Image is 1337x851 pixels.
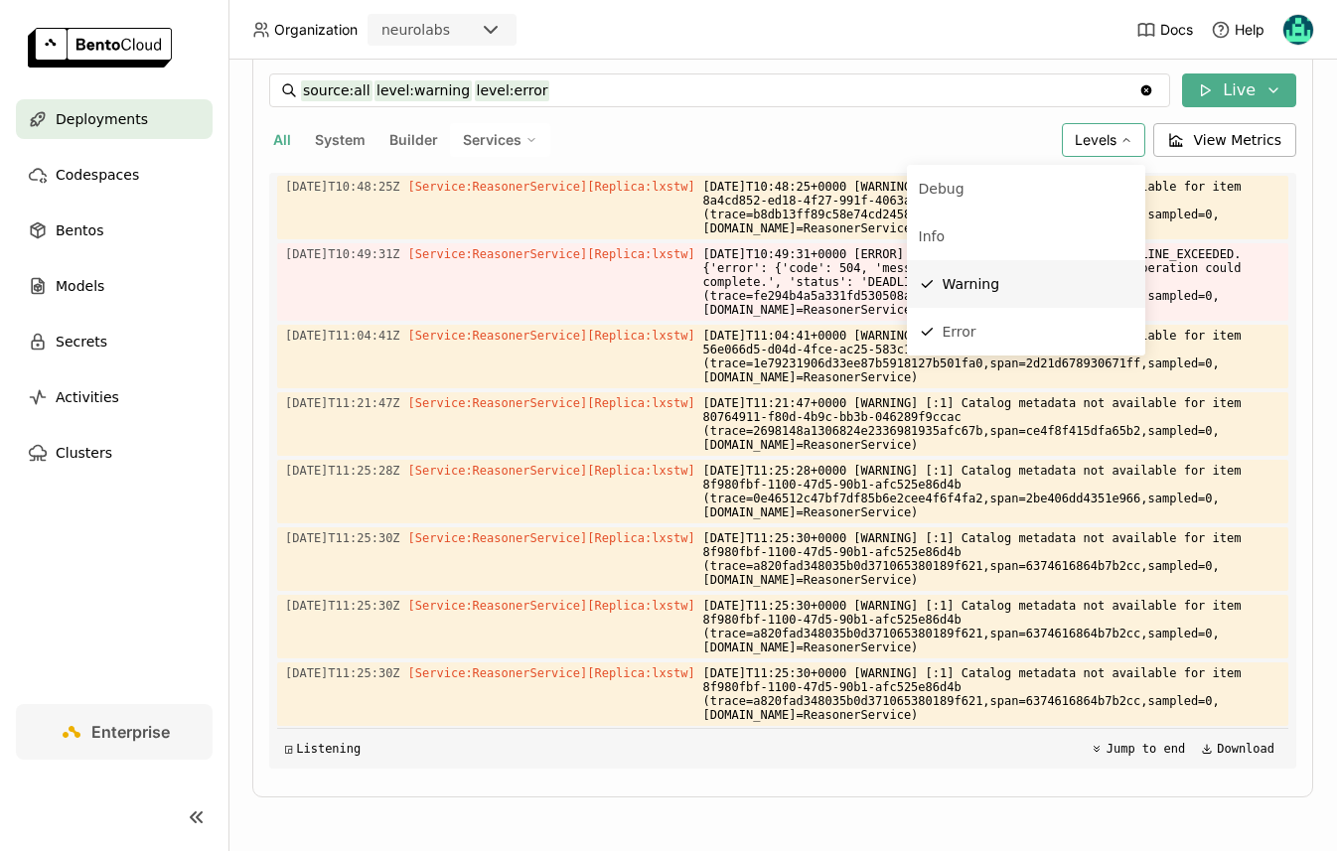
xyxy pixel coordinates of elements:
[56,441,112,465] span: Clusters
[1138,82,1154,98] svg: Clear value
[943,324,976,340] span: Error
[408,247,588,261] span: [Service:ReasonerService]
[703,392,1280,456] span: [DATE]T11:21:47+0000 [WARNING] [:1] Catalog metadata not available for item 80764911-f80d-4b9c-bb...
[919,228,946,244] span: Info
[381,20,450,40] div: neurolabs
[587,599,694,613] span: [Replica:lxstw]
[587,666,694,680] span: [Replica:lxstw]
[269,127,295,153] button: All
[587,396,694,410] span: [Replica:lxstw]
[285,243,400,265] span: 2025-08-21T10:49:31.022Z
[1085,737,1191,761] button: Jump to end
[408,531,588,545] span: [Service:ReasonerService]
[587,329,694,343] span: [Replica:lxstw]
[16,211,213,250] a: Bentos
[408,666,588,680] span: [Service:ReasonerService]
[1075,131,1116,148] span: Levels
[285,595,400,617] span: 2025-08-21T11:25:30.466Z
[16,266,213,306] a: Models
[301,74,1138,106] input: Search
[408,396,588,410] span: [Service:ReasonerService]
[285,527,400,549] span: 2025-08-21T11:25:30.461Z
[1182,73,1296,107] button: Live
[450,123,550,157] div: Services
[385,127,442,153] button: Builder
[463,131,521,149] span: Services
[703,460,1280,523] span: [DATE]T11:25:28+0000 [WARNING] [:1] Catalog metadata not available for item 8f980fbf-1100-47d5-90...
[56,163,139,187] span: Codespaces
[703,595,1280,658] span: [DATE]T11:25:30+0000 [WARNING] [:1] Catalog metadata not available for item 8f980fbf-1100-47d5-90...
[408,329,588,343] span: [Service:ReasonerService]
[16,322,213,361] a: Secrets
[56,107,148,131] span: Deployments
[389,131,438,148] span: Builder
[56,274,104,298] span: Models
[273,131,291,148] span: All
[703,527,1280,591] span: [DATE]T11:25:30+0000 [WARNING] [:1] Catalog metadata not available for item 8f980fbf-1100-47d5-90...
[943,276,1000,292] span: Warning
[16,377,213,417] a: Activities
[1235,21,1264,39] span: Help
[587,464,694,478] span: [Replica:lxstw]
[1195,737,1280,761] button: Download
[285,662,400,684] span: 2025-08-21T11:25:30.466Z
[1160,21,1193,39] span: Docs
[285,325,400,347] span: 2025-08-21T11:04:41.558Z
[28,28,172,68] img: logo
[587,531,694,545] span: [Replica:lxstw]
[285,742,361,756] div: Listening
[703,176,1280,239] span: [DATE]T10:48:25+0000 [WARNING] [:1] Catalog metadata not available for item 8a4cd852-ed18-4f27-99...
[452,21,454,41] input: Selected neurolabs.
[56,330,107,354] span: Secrets
[919,181,965,197] span: Debug
[16,704,213,760] a: Enterprise
[91,722,170,742] span: Enterprise
[56,218,103,242] span: Bentos
[311,127,370,153] button: System
[285,742,292,756] span: ◲
[285,392,400,414] span: 2025-08-21T11:21:47.967Z
[1153,123,1297,157] button: View Metrics
[587,180,694,194] span: [Replica:lxstw]
[408,180,588,194] span: [Service:ReasonerService]
[274,21,358,39] span: Organization
[1194,130,1282,150] span: View Metrics
[16,433,213,473] a: Clusters
[285,460,400,482] span: 2025-08-21T11:25:28.489Z
[1136,20,1193,40] a: Docs
[16,99,213,139] a: Deployments
[703,325,1280,388] span: [DATE]T11:04:41+0000 [WARNING] [:1] Catalog metadata not available for item 56e066d5-d04d-4fce-ac...
[315,131,366,148] span: System
[1211,20,1264,40] div: Help
[1062,123,1145,157] div: Levels
[56,385,119,409] span: Activities
[587,247,694,261] span: [Replica:lxstw]
[703,662,1280,726] span: [DATE]T11:25:30+0000 [WARNING] [:1] Catalog metadata not available for item 8f980fbf-1100-47d5-90...
[408,599,588,613] span: [Service:ReasonerService]
[285,176,400,198] span: 2025-08-21T10:48:25.631Z
[16,155,213,195] a: Codespaces
[408,464,588,478] span: [Service:ReasonerService]
[703,243,1280,321] span: [DATE]T10:49:31+0000 [ERROR] [:1] Error in reranker: 504 DEADLINE_EXCEEDED. {'error': {'code': 50...
[1283,15,1313,45] img: Calin Cojocaru
[907,165,1145,355] ul: Menu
